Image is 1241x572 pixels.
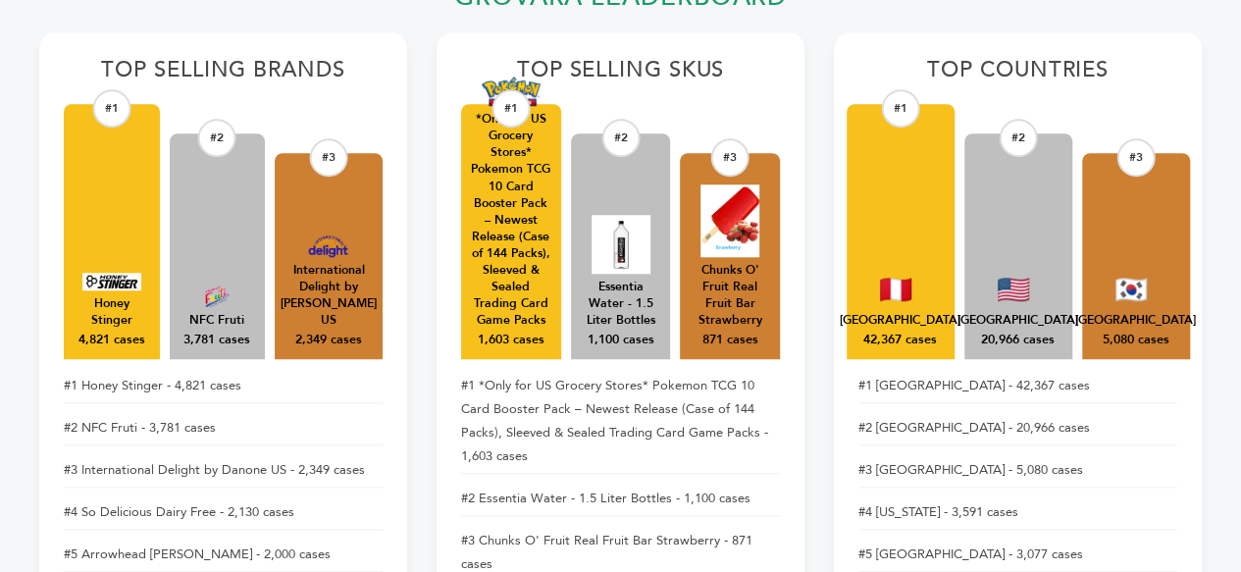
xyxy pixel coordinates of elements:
div: 2,349 cases [295,332,362,349]
li: #4 [US_STATE] - 3,591 cases [858,495,1177,530]
li: #2 [GEOGRAPHIC_DATA] - 20,966 cases [858,411,1177,445]
li: #5 [GEOGRAPHIC_DATA] - 3,077 cases [858,538,1177,572]
li: #1 [GEOGRAPHIC_DATA] - 42,367 cases [858,369,1177,403]
li: #1 *Only for US Grocery Stores* Pokemon TCG 10 Card Booster Pack – Newest Release (Case of 144 Pa... [461,369,780,474]
div: #1 [491,89,530,128]
img: United States Flag [998,278,1029,301]
div: #3 [711,138,750,177]
div: 1,603 cases [478,332,544,349]
img: Essentia Water - 1.5 Liter Bottles [592,215,650,274]
div: #1 [881,89,919,128]
div: NFC Fruti [189,312,244,329]
div: 5,080 cases [1103,332,1169,349]
li: #2 NFC Fruti - 3,781 cases [64,411,383,445]
div: #1 [92,89,130,128]
div: 3,781 cases [183,332,250,349]
div: *Only for US Grocery Stores* Pokemon TCG 10 Card Booster Pack – Newest Release (Case of 144 Packs... [471,111,551,329]
h2: Top Selling Brands [64,57,383,94]
div: South Korea [1075,312,1196,329]
img: Honey Stinger [82,273,141,290]
img: Peru Flag [880,278,911,301]
div: Honey Stinger [74,295,150,329]
div: 42,367 cases [863,332,937,349]
div: #3 [1116,138,1155,177]
li: #3 International Delight by Danone US - 2,349 cases [64,453,383,488]
div: 4,821 cases [78,332,145,349]
div: Chunks O' Fruit Real Fruit Bar Strawberry [690,262,770,329]
div: United States [957,312,1078,329]
h2: Top Selling SKUs [461,57,780,94]
li: #3 [GEOGRAPHIC_DATA] - 5,080 cases [858,453,1177,488]
div: #2 [198,119,236,157]
h2: Top Countries [858,57,1177,94]
img: International Delight by Danone US [299,235,358,257]
li: #2 Essentia Water - 1.5 Liter Bottles - 1,100 cases [461,482,780,516]
li: #4 So Delicious Dairy Free - 2,130 cases [64,495,383,530]
div: Essentia Water - 1.5 Liter Bottles [581,279,661,329]
li: #1 Honey Stinger - 4,821 cases [64,369,383,403]
img: NFC Fruti [187,286,246,307]
div: Peru [840,312,960,329]
li: #5 Arrowhead [PERSON_NAME] - 2,000 cases [64,538,383,572]
img: South Korea Flag [1115,278,1147,301]
div: 20,966 cases [981,332,1055,349]
img: *Only for US Grocery Stores* Pokemon TCG 10 Card Booster Pack – Newest Release (Case of 144 Packs... [482,77,541,107]
img: Chunks O' Fruit Real Fruit Bar Strawberry [700,184,759,257]
div: #3 [310,138,348,177]
div: 871 cases [702,332,758,349]
div: #2 [999,119,1037,157]
div: International Delight by [PERSON_NAME] US [281,262,377,329]
div: #2 [601,119,640,157]
div: 1,100 cases [588,332,654,349]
